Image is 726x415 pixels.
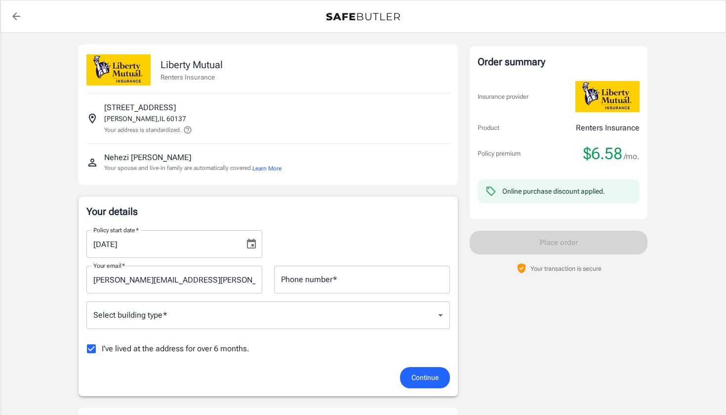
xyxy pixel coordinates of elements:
span: /mo. [624,150,640,164]
span: $6.58 [583,144,622,164]
svg: Insured address [86,113,98,124]
p: Product [478,123,499,133]
p: Nehezi [PERSON_NAME] [104,152,191,164]
p: [STREET_ADDRESS] [104,102,176,114]
p: Your details [86,205,450,218]
p: Your spouse and live-in family are automatically covered. [104,164,282,173]
button: Learn More [252,164,282,173]
img: Liberty Mutual [86,54,151,85]
span: Continue [411,372,439,384]
p: Your transaction is secure [530,264,602,273]
svg: Insured person [86,157,98,168]
input: MM/DD/YYYY [86,230,238,258]
span: I've lived at the address for over 6 months. [102,343,249,355]
p: Renters Insurance [161,72,223,82]
p: Your address is standardized. [104,125,181,134]
p: Renters Insurance [576,122,640,134]
p: [PERSON_NAME] , IL 60137 [104,114,186,124]
p: Policy premium [478,149,521,159]
input: Enter email [86,266,262,293]
p: Liberty Mutual [161,57,223,72]
img: Liberty Mutual [575,81,640,112]
label: Policy start date [93,226,139,234]
button: Choose date, selected date is Sep 4, 2025 [242,234,261,254]
a: back to quotes [6,6,26,26]
input: Enter number [274,266,450,293]
label: Your email [93,261,125,270]
div: Order summary [478,54,640,69]
button: Continue [400,367,450,388]
img: Back to quotes [326,13,400,21]
p: Insurance provider [478,92,528,102]
div: Online purchase discount applied. [502,186,605,196]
